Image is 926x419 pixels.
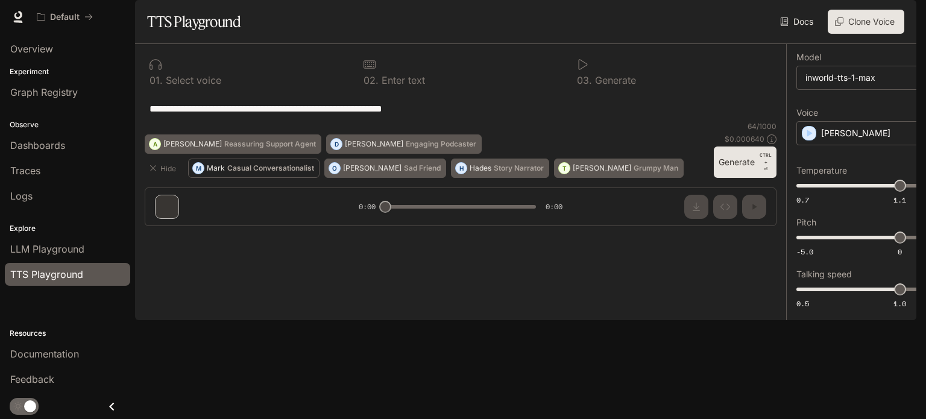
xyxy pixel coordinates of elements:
[893,298,906,309] span: 1.0
[163,75,221,85] p: Select voice
[145,134,321,154] button: A[PERSON_NAME]Reassuring Support Agent
[796,195,809,205] span: 0.7
[188,159,320,178] button: MMarkCasual Conversationalist
[821,127,890,139] p: [PERSON_NAME]
[592,75,636,85] p: Generate
[828,10,904,34] button: Clone Voice
[150,134,160,154] div: A
[725,134,764,144] p: $ 0.000640
[456,159,467,178] div: H
[150,75,163,85] p: 0 1 .
[559,159,570,178] div: T
[224,140,316,148] p: Reassuring Support Agent
[577,75,592,85] p: 0 3 .
[796,218,816,227] p: Pitch
[796,270,852,279] p: Talking speed
[494,165,544,172] p: Story Narrator
[796,298,809,309] span: 0.5
[451,159,549,178] button: HHadesStory Narrator
[470,165,491,172] p: Hades
[379,75,425,85] p: Enter text
[554,159,684,178] button: T[PERSON_NAME]Grumpy Man
[760,151,772,166] p: CTRL +
[796,53,821,61] p: Model
[193,159,204,178] div: M
[364,75,379,85] p: 0 2 .
[50,12,80,22] p: Default
[760,151,772,173] p: ⏎
[796,166,847,175] p: Temperature
[207,165,225,172] p: Mark
[893,195,906,205] span: 1.1
[796,109,818,117] p: Voice
[326,134,482,154] button: D[PERSON_NAME]Engaging Podcaster
[329,159,340,178] div: O
[796,247,813,257] span: -5.0
[714,146,776,178] button: GenerateCTRL +⏎
[331,134,342,154] div: D
[227,165,314,172] p: Casual Conversationalist
[406,140,476,148] p: Engaging Podcaster
[343,165,402,172] p: [PERSON_NAME]
[634,165,678,172] p: Grumpy Man
[145,159,183,178] button: Hide
[748,121,776,131] p: 64 / 1000
[324,159,446,178] button: O[PERSON_NAME]Sad Friend
[345,140,403,148] p: [PERSON_NAME]
[163,140,222,148] p: [PERSON_NAME]
[573,165,631,172] p: [PERSON_NAME]
[147,10,241,34] h1: TTS Playground
[778,10,818,34] a: Docs
[404,165,441,172] p: Sad Friend
[31,5,98,29] button: All workspaces
[898,247,902,257] span: 0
